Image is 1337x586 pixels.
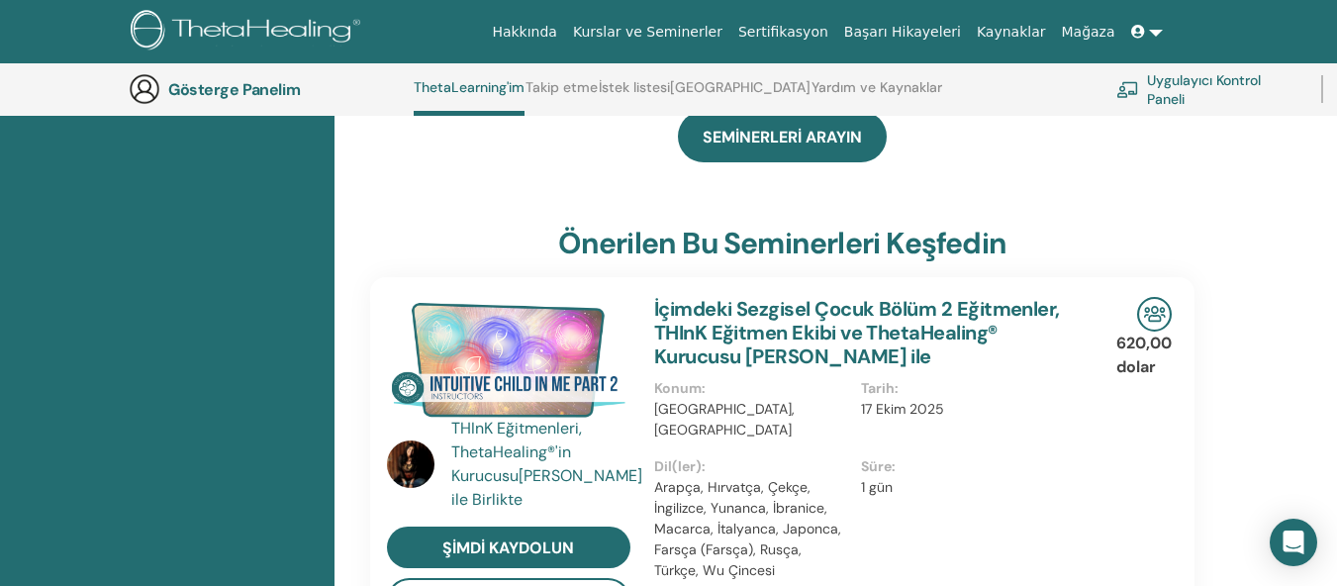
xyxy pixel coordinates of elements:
img: generic-user-icon.jpg [129,73,160,105]
font: Süre [861,457,892,475]
div: Intercom Messenger'ı açın [1270,519,1317,566]
font: Tarih [861,379,895,397]
font: Sertifikasyon [738,24,828,40]
font: [GEOGRAPHIC_DATA], [GEOGRAPHIC_DATA] [654,400,795,439]
font: önerilen bu seminerleri keşfedin [558,224,1006,262]
img: chalkboard-teacher.svg [1116,81,1139,98]
font: Kurslar ve Seminerler [573,24,722,40]
img: default.jpg [387,440,434,488]
a: Hakkında [484,14,565,50]
font: Takip etme [525,78,598,96]
a: THInK Eğitmenleri, ThetaHealing®'in Kurucusu[PERSON_NAME] ile Birlikte [451,417,634,512]
a: Kurslar ve Seminerler [565,14,730,50]
font: Kaynaklar [977,24,1046,40]
font: ThetaLearning'im [414,78,525,96]
font: : [702,457,706,475]
font: 1 gün [861,478,893,496]
font: İstek listesi [599,78,670,96]
font: SEMİNERLERİ ARAYIN [703,127,862,147]
a: şimdi kaydolun [387,527,630,568]
font: Konum [654,379,702,397]
font: : [895,379,899,397]
img: logo.png [131,10,367,54]
a: ThetaLearning'im [414,79,525,116]
a: [GEOGRAPHIC_DATA] [670,79,811,111]
img: Yüz Yüze Seminer [1137,297,1172,332]
font: Uygulayıcı Kontrol Paneli [1147,71,1261,108]
font: Arapça, Hırvatça, Çekçe, İngilizce, Yunanca, İbranice, Macarca, İtalyanca, Japonca, Farsça (Farsç... [654,478,841,579]
font: [GEOGRAPHIC_DATA] [670,78,811,96]
font: Gösterge Panelim [168,79,300,100]
font: Mağaza [1061,24,1114,40]
font: Dil(ler) [654,457,702,475]
a: İstek listesi [599,79,670,111]
img: İçimdeki Sezgisel Çocuk Bölüm 2 Eğitmenleri [387,297,630,424]
font: THInK Eğitmenleri, ThetaHealing®'in Kurucusu [451,418,582,486]
a: Başarı Hikayeleri [836,14,969,50]
a: Takip etme [525,79,598,111]
a: Sertifikasyon [730,14,836,50]
a: SEMİNERLERİ ARAYIN [678,111,887,162]
a: Yardım ve Kaynaklar [812,79,942,111]
font: Yardım ve Kaynaklar [812,78,942,96]
font: Başarı Hikayeleri [844,24,961,40]
a: Mağaza [1053,14,1122,50]
font: 620,00 dolar [1116,333,1172,377]
a: İçimdeki Sezgisel Çocuk Bölüm 2 Eğitmenler, THInK Eğitmen Ekibi ve ThetaHealing® Kurucusu [PERSON... [654,296,1060,369]
a: Uygulayıcı Kontrol Paneli [1116,67,1297,111]
font: : [892,457,896,475]
font: Hakkında [492,24,557,40]
a: Kaynaklar [969,14,1054,50]
font: : [702,379,706,397]
font: 17 Ekim 2025 [861,400,944,418]
font: şimdi kaydolun [442,537,574,558]
font: [PERSON_NAME] ile Birlikte [451,465,642,510]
